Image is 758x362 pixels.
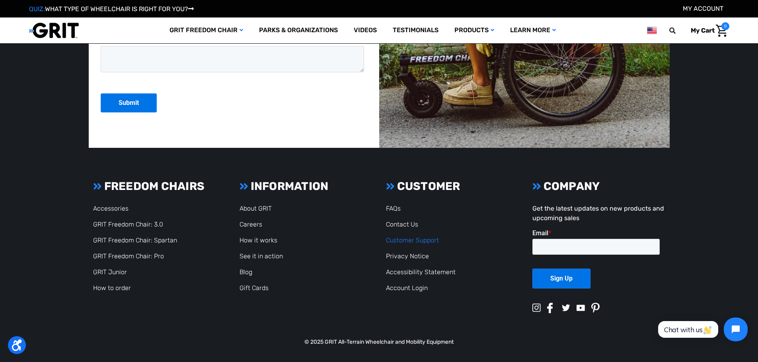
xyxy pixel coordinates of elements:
[532,304,541,312] img: instagram
[547,303,553,313] img: facebook
[29,22,79,39] img: GRIT All-Terrain Wheelchair and Mobility Equipment
[386,180,518,193] h3: CUSTOMER
[93,284,131,292] a: How to order
[683,5,723,12] a: Account
[93,180,225,193] h3: FREEDOM CHAIRS
[691,27,715,34] span: My Cart
[346,17,385,43] a: Videos
[386,284,428,292] a: Account Login
[93,268,127,276] a: GRIT Junior
[685,22,729,39] a: Cart with 0 items
[649,311,754,348] iframe: Tidio Chat
[716,25,727,37] img: Cart
[240,252,283,260] a: See it in action
[385,17,446,43] a: Testimonials
[386,236,439,244] a: Customer Support
[93,252,164,260] a: GRIT Freedom Chair: Pro
[673,22,685,39] input: Search
[386,252,429,260] a: Privacy Notice
[162,17,251,43] a: GRIT Freedom Chair
[240,236,277,244] a: How it works
[240,284,269,292] a: Gift Cards
[502,17,564,43] a: Learn More
[647,25,657,35] img: us.png
[562,304,570,311] img: twitter
[93,236,177,244] a: GRIT Freedom Chair: Spartan
[386,268,456,276] a: Accessibility Statement
[577,305,585,311] img: youtube
[29,5,45,13] span: QUIZ:
[29,5,194,13] a: QUIZ:WHAT TYPE OF WHEELCHAIR IS RIGHT FOR YOU?
[240,205,272,212] a: About GRIT
[240,268,252,276] a: Blog
[93,221,163,228] a: GRIT Freedom Chair: 3.0
[133,33,176,40] span: Phone Number
[386,221,418,228] a: Contact Us
[591,303,600,313] img: pinterest
[721,22,729,30] span: 0
[89,338,670,346] p: © 2025 GRIT All-Terrain Wheelchair and Mobility Equipment
[240,180,372,193] h3: INFORMATION
[240,221,262,228] a: Careers
[386,205,401,212] a: FAQs
[446,17,502,43] a: Products
[251,17,346,43] a: Parks & Organizations
[532,180,664,193] h3: COMPANY
[532,229,664,295] iframe: Form 1
[93,205,129,212] a: Accessories
[532,204,664,223] p: Get the latest updates on new products and upcoming sales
